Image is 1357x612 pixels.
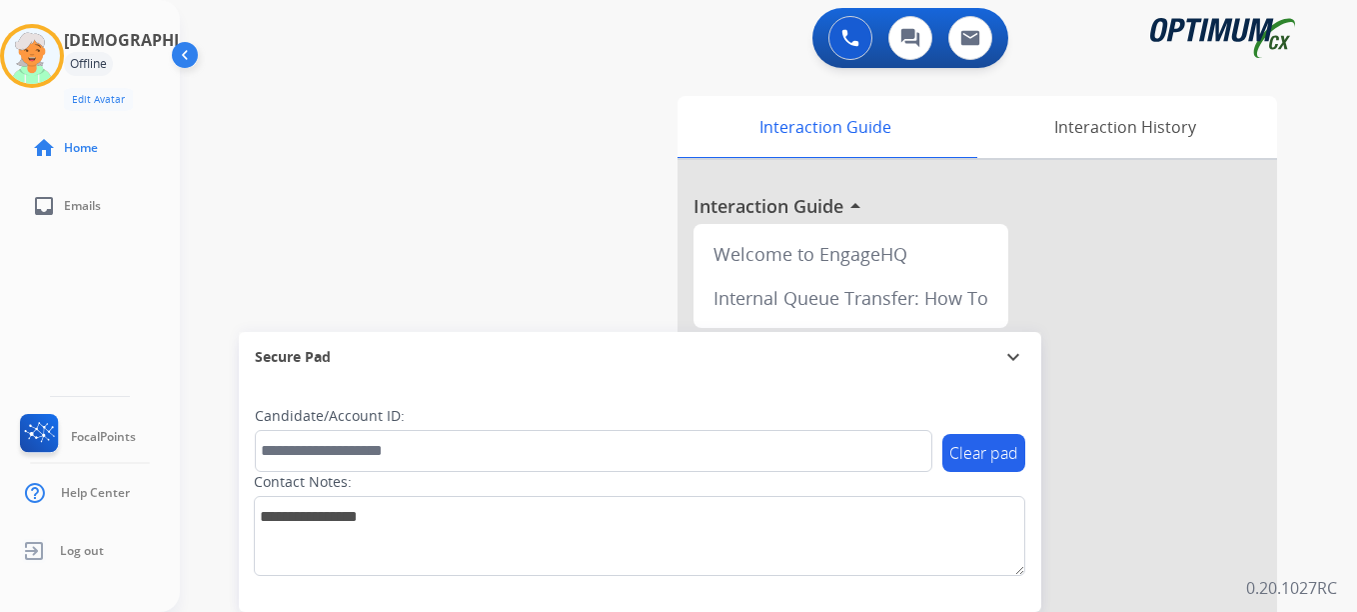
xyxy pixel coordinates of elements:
span: Log out [60,543,104,559]
h3: [DEMOGRAPHIC_DATA] [64,28,244,52]
span: Secure Pad [255,347,331,367]
div: Welcome to EngageHQ [701,232,1000,276]
span: Help Center [61,485,130,501]
img: avatar [4,28,60,84]
button: Edit Avatar [64,88,133,111]
label: Candidate/Account ID: [255,406,405,426]
div: Interaction Guide [678,96,972,158]
div: Interaction History [972,96,1277,158]
mat-icon: expand_more [1001,345,1025,369]
div: Internal Queue Transfer: How To [701,276,1000,320]
mat-icon: home [32,136,56,160]
p: 0.20.1027RC [1246,576,1337,600]
button: Clear pad [942,434,1025,472]
label: Contact Notes: [254,472,352,492]
a: FocalPoints [16,414,136,460]
mat-icon: inbox [32,194,56,218]
span: FocalPoints [71,429,136,445]
div: Offline [64,52,113,76]
span: Emails [64,198,101,214]
span: Home [64,140,98,156]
